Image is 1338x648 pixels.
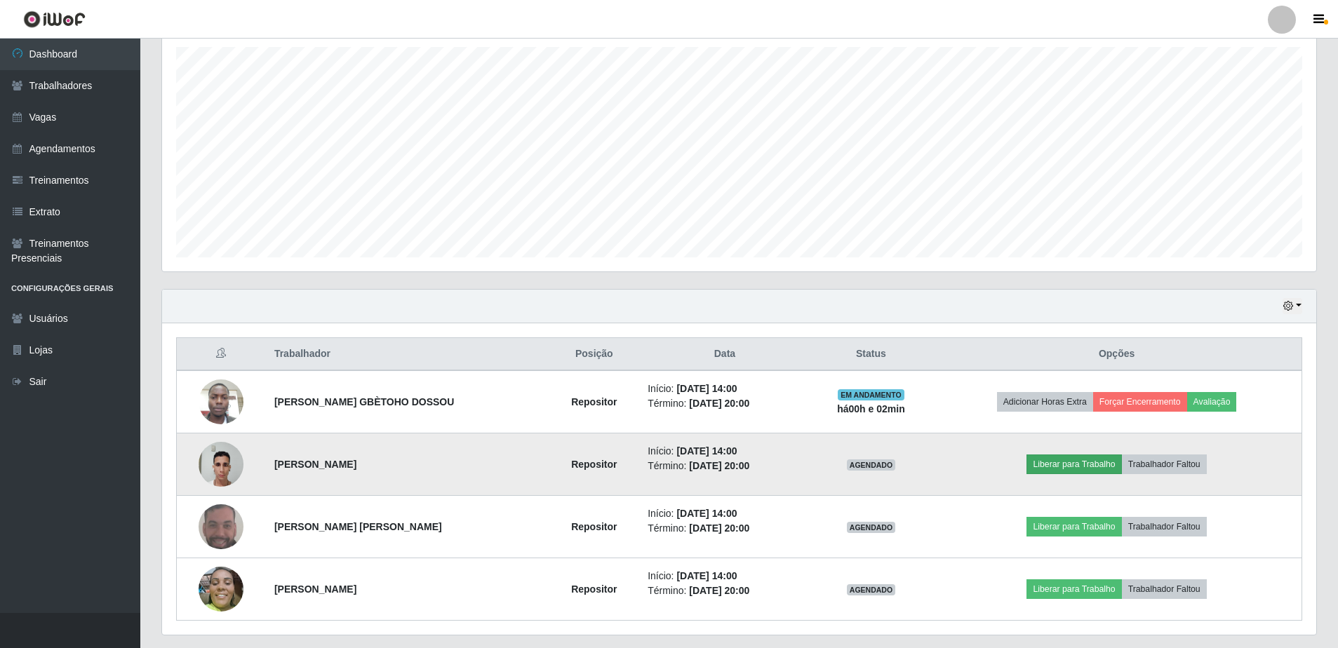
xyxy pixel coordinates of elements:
[571,521,617,532] strong: Repositor
[847,522,896,533] span: AGENDADO
[199,559,243,619] img: 1756822033818.jpeg
[274,459,356,470] strong: [PERSON_NAME]
[1122,517,1207,536] button: Trabalhador Faltou
[810,338,932,371] th: Status
[837,403,905,414] strong: há 00 h e 02 min
[676,508,737,519] time: [DATE] 14:00
[639,338,810,371] th: Data
[676,445,737,457] time: [DATE] 14:00
[571,396,617,407] strong: Repositor
[266,338,549,371] th: Trabalhador
[199,434,243,494] img: 1755648564226.jpeg
[676,383,737,394] time: [DATE] 14:00
[199,372,243,431] img: 1747661300950.jpeg
[689,585,749,596] time: [DATE] 20:00
[23,11,86,28] img: CoreUI Logo
[274,583,356,595] strong: [PERSON_NAME]
[648,459,802,473] li: Término:
[1093,392,1187,412] button: Forçar Encerramento
[847,459,896,471] span: AGENDADO
[997,392,1093,412] button: Adicionar Horas Extra
[689,460,749,471] time: [DATE] 20:00
[1026,517,1121,536] button: Liberar para Trabalho
[838,389,904,400] span: EM ANDAMENTO
[1122,579,1207,599] button: Trabalhador Faltou
[1026,454,1121,474] button: Liberar para Trabalho
[689,398,749,409] time: [DATE] 20:00
[648,444,802,459] li: Início:
[199,504,243,548] img: 1756062296838.jpeg
[1187,392,1237,412] button: Avaliação
[689,522,749,534] time: [DATE] 20:00
[648,583,802,598] li: Término:
[274,396,454,407] strong: [PERSON_NAME] GBÈTOHO DOSSOU
[1122,454,1207,474] button: Trabalhador Faltou
[648,382,802,396] li: Início:
[274,521,442,532] strong: [PERSON_NAME] [PERSON_NAME]
[571,459,617,470] strong: Repositor
[648,506,802,521] li: Início:
[847,584,896,595] span: AGENDADO
[676,570,737,581] time: [DATE] 14:00
[648,569,802,583] li: Início:
[571,583,617,595] strong: Repositor
[549,338,640,371] th: Posição
[648,396,802,411] li: Término:
[932,338,1302,371] th: Opções
[648,521,802,536] li: Término:
[1026,579,1121,599] button: Liberar para Trabalho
